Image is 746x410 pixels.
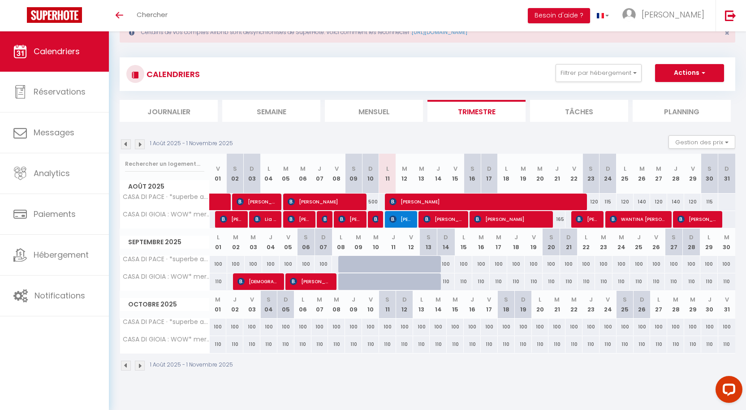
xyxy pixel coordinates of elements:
[34,127,74,138] span: Messages
[504,295,508,304] abbr: S
[718,229,735,256] th: 30
[724,164,729,173] abbr: D
[420,229,437,256] th: 13
[120,298,209,311] span: Octobre 2025
[325,100,423,122] li: Mensuel
[543,273,560,290] div: 110
[472,273,490,290] div: 110
[367,229,384,256] th: 10
[250,295,254,304] abbr: V
[521,164,526,173] abbr: M
[612,229,630,256] th: 24
[589,295,593,304] abbr: J
[530,100,628,122] li: Tâches
[565,291,582,318] th: 22
[724,29,729,37] button: Close
[294,319,311,335] div: 100
[689,233,694,242] abbr: D
[27,7,82,23] img: Super Booking
[718,273,735,290] div: 110
[283,164,289,173] abbr: M
[120,22,735,43] div: Certains de vos comptes Airbnb sont désynchronisés de SuperHote. Voici comment les reconnecter :
[362,154,379,194] th: 10
[210,291,227,318] th: 01
[267,295,271,304] abbr: S
[462,233,465,242] abbr: L
[297,256,315,272] div: 100
[430,154,447,194] th: 14
[637,233,641,242] abbr: J
[311,319,328,335] div: 100
[707,233,710,242] abbr: L
[634,194,651,210] div: 140
[262,229,280,256] th: 04
[34,168,70,179] span: Analytics
[250,164,254,173] abbr: D
[455,273,472,290] div: 110
[691,164,695,173] abbr: V
[479,233,484,242] abbr: M
[525,256,542,272] div: 100
[556,64,642,82] button: Filtrer par hébergement
[700,229,718,256] th: 29
[237,273,277,290] span: [DEMOGRAPHIC_DATA][PERSON_NAME]
[260,154,277,194] th: 04
[665,256,682,272] div: 100
[222,100,320,122] li: Semaine
[655,64,724,82] button: Actions
[647,256,665,272] div: 100
[447,154,464,194] th: 15
[505,164,508,173] abbr: L
[507,256,525,272] div: 100
[707,164,712,173] abbr: S
[419,164,424,173] abbr: M
[362,194,379,210] div: 500
[515,291,532,318] th: 19
[420,295,423,304] abbr: L
[701,194,718,210] div: 115
[539,295,541,304] abbr: L
[595,256,612,272] div: 100
[701,291,718,318] th: 30
[470,164,474,173] abbr: S
[121,211,211,218] span: CASA DI GIOIA : WOW* mer/piscine/climat/parking
[430,291,447,318] th: 14
[322,211,328,228] span: [PERSON_NAME]
[515,154,532,194] th: 19
[286,233,290,242] abbr: V
[386,164,389,173] abbr: L
[708,372,746,410] iframe: LiveChat chat widget
[423,211,463,228] span: [PERSON_NAME]
[453,295,458,304] abbr: M
[630,273,647,290] div: 110
[560,273,578,290] div: 110
[389,193,582,210] span: [PERSON_NAME]
[150,139,233,148] p: 1 Août 2025 - 1 Novembre 2025
[121,194,211,200] span: CASA DI PACE · *superbe app* vue mer/Parking/Piscine/Plage/Climat
[277,319,294,335] div: 100
[548,211,565,228] div: 165
[684,291,701,318] th: 29
[34,208,76,220] span: Paiements
[362,291,379,318] th: 10
[481,154,498,194] th: 17
[521,295,526,304] abbr: D
[576,211,599,228] span: [PERSON_NAME]
[294,291,311,318] th: 06
[373,233,379,242] abbr: M
[332,229,349,256] th: 08
[498,291,515,318] th: 18
[237,193,276,210] span: [PERSON_NAME]
[617,154,634,194] th: 25
[245,229,262,256] th: 03
[682,229,700,256] th: 28
[436,164,440,173] abbr: J
[708,295,712,304] abbr: J
[619,233,624,242] abbr: M
[487,164,492,173] abbr: D
[233,233,238,242] abbr: M
[321,233,326,242] abbr: D
[555,164,559,173] abbr: J
[548,154,565,194] th: 21
[385,229,402,256] th: 11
